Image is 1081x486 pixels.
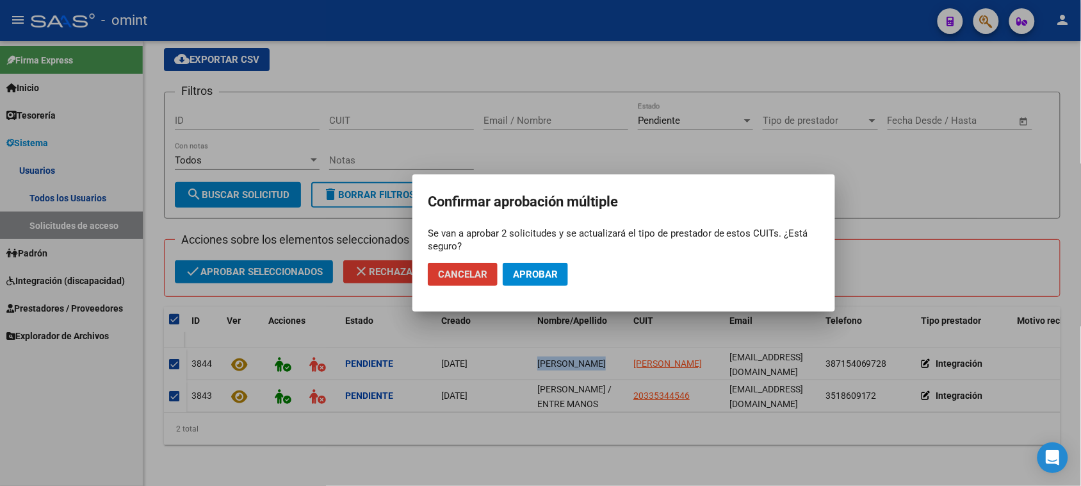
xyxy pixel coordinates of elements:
span: Cancelar [438,269,487,280]
span: Aprobar [513,269,558,280]
button: Aprobar [503,263,568,286]
div: Se van a aprobar 2 solicitudes y se actualizará el tipo de prestador de estos CUITs. ¿Está seguro? [428,227,820,253]
h2: Confirmar aprobación múltiple [428,190,820,214]
div: Open Intercom Messenger [1037,442,1068,473]
button: Cancelar [428,263,498,286]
